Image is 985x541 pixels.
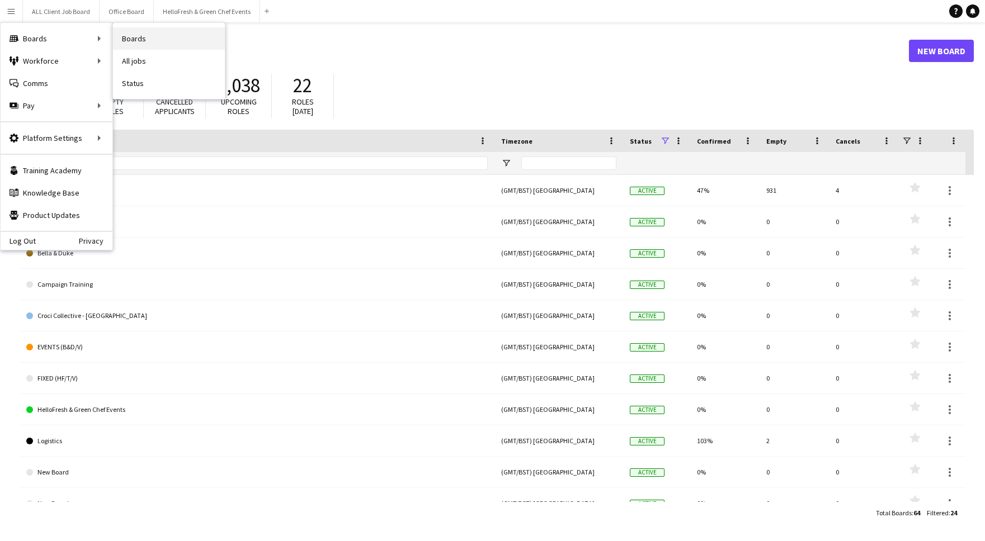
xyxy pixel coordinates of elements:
[690,206,760,237] div: 0%
[690,363,760,393] div: 0%
[221,97,257,116] span: Upcoming roles
[690,300,760,331] div: 0%
[829,331,898,362] div: 0
[690,394,760,425] div: 0%
[1,159,112,182] a: Training Academy
[760,457,829,487] div: 0
[494,363,623,393] div: (GMT/BST) [GEOGRAPHIC_DATA]
[829,238,898,268] div: 0
[494,238,623,268] div: (GMT/BST) [GEOGRAPHIC_DATA]
[950,509,957,517] span: 24
[494,488,623,519] div: (GMT/BST) [GEOGRAPHIC_DATA]
[690,331,760,362] div: 0%
[494,300,623,331] div: (GMT/BST) [GEOGRAPHIC_DATA]
[630,468,664,477] span: Active
[154,1,260,22] button: HelloFresh & Green Chef Events
[494,206,623,237] div: (GMT/BST) [GEOGRAPHIC_DATA]
[760,206,829,237] div: 0
[927,509,949,517] span: Filtered
[766,137,786,145] span: Empty
[829,457,898,487] div: 0
[26,175,488,206] a: ALL Client Job Board
[760,331,829,362] div: 0
[760,425,829,456] div: 2
[26,206,488,238] a: Beer52 Events
[1,204,112,226] a: Product Updates
[829,394,898,425] div: 0
[630,137,652,145] span: Status
[630,218,664,226] span: Active
[113,72,225,94] a: Status
[829,363,898,393] div: 0
[630,500,664,508] span: Active
[494,394,623,425] div: (GMT/BST) [GEOGRAPHIC_DATA]
[876,509,912,517] span: Total Boards
[217,73,260,98] span: 2,038
[293,73,312,98] span: 22
[829,425,898,456] div: 0
[26,457,488,488] a: New Board
[909,40,974,62] a: New Board
[26,394,488,425] a: HelloFresh & Green Chef Events
[690,238,760,268] div: 0%
[494,331,623,362] div: (GMT/BST) [GEOGRAPHIC_DATA]
[690,488,760,519] div: 0%
[1,182,112,204] a: Knowledge Base
[630,249,664,258] span: Active
[1,127,112,149] div: Platform Settings
[26,488,488,519] a: New Board
[79,236,112,245] a: Privacy
[494,269,623,300] div: (GMT/BST) [GEOGRAPHIC_DATA]
[26,425,488,457] a: Logistics
[630,406,664,414] span: Active
[46,156,488,170] input: Board name Filter Input
[829,269,898,300] div: 0
[760,394,829,425] div: 0
[760,269,829,300] div: 0
[630,374,664,383] span: Active
[760,363,829,393] div: 0
[630,281,664,289] span: Active
[690,175,760,206] div: 47%
[501,158,511,168] button: Open Filter Menu
[913,509,920,517] span: 64
[697,137,731,145] span: Confirmed
[927,502,957,524] div: :
[829,488,898,519] div: 0
[1,72,112,94] a: Comms
[26,269,488,300] a: Campaign Training
[690,269,760,300] div: 0%
[26,238,488,269] a: Bella & Duke
[760,300,829,331] div: 0
[521,156,616,170] input: Timezone Filter Input
[630,312,664,320] span: Active
[876,502,920,524] div: :
[760,238,829,268] div: 0
[292,97,314,116] span: Roles [DATE]
[690,457,760,487] div: 0%
[494,457,623,487] div: (GMT/BST) [GEOGRAPHIC_DATA]
[1,236,36,245] a: Log Out
[760,488,829,519] div: 0
[100,1,154,22] button: Office Board
[1,27,112,50] div: Boards
[26,331,488,363] a: EVENTS (B&D/V)
[113,50,225,72] a: All jobs
[690,425,760,456] div: 103%
[494,425,623,456] div: (GMT/BST) [GEOGRAPHIC_DATA]
[829,206,898,237] div: 0
[630,437,664,445] span: Active
[829,175,898,206] div: 4
[630,187,664,195] span: Active
[494,175,623,206] div: (GMT/BST) [GEOGRAPHIC_DATA]
[829,300,898,331] div: 0
[1,94,112,117] div: Pay
[1,50,112,72] div: Workforce
[26,363,488,394] a: FIXED (HF/T/V)
[501,137,532,145] span: Timezone
[760,175,829,206] div: 931
[23,1,100,22] button: ALL Client Job Board
[630,343,664,352] span: Active
[155,97,195,116] span: Cancelled applicants
[20,42,909,59] h1: Boards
